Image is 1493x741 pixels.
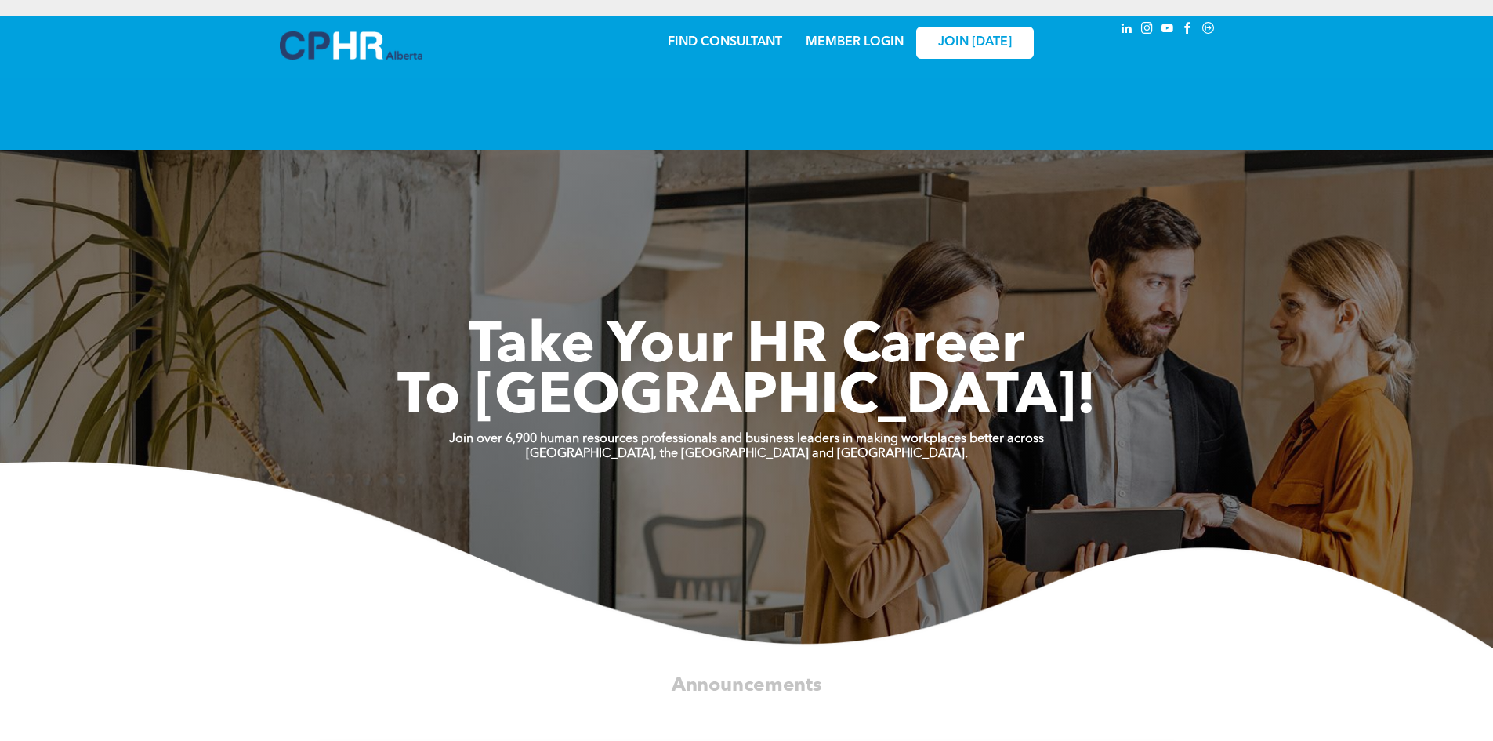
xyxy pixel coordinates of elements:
a: MEMBER LOGIN [806,36,904,49]
a: facebook [1180,20,1197,41]
span: Take Your HR Career [469,319,1024,376]
a: Social network [1200,20,1217,41]
span: Announcements [672,676,822,695]
a: JOIN [DATE] [916,27,1034,59]
a: linkedin [1118,20,1136,41]
a: instagram [1139,20,1156,41]
span: JOIN [DATE] [938,35,1012,50]
strong: Join over 6,900 human resources professionals and business leaders in making workplaces better ac... [449,433,1044,445]
strong: [GEOGRAPHIC_DATA], the [GEOGRAPHIC_DATA] and [GEOGRAPHIC_DATA]. [526,448,968,460]
a: FIND CONSULTANT [668,36,782,49]
img: A blue and white logo for cp alberta [280,31,422,60]
span: To [GEOGRAPHIC_DATA]! [397,370,1096,427]
a: youtube [1159,20,1176,41]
